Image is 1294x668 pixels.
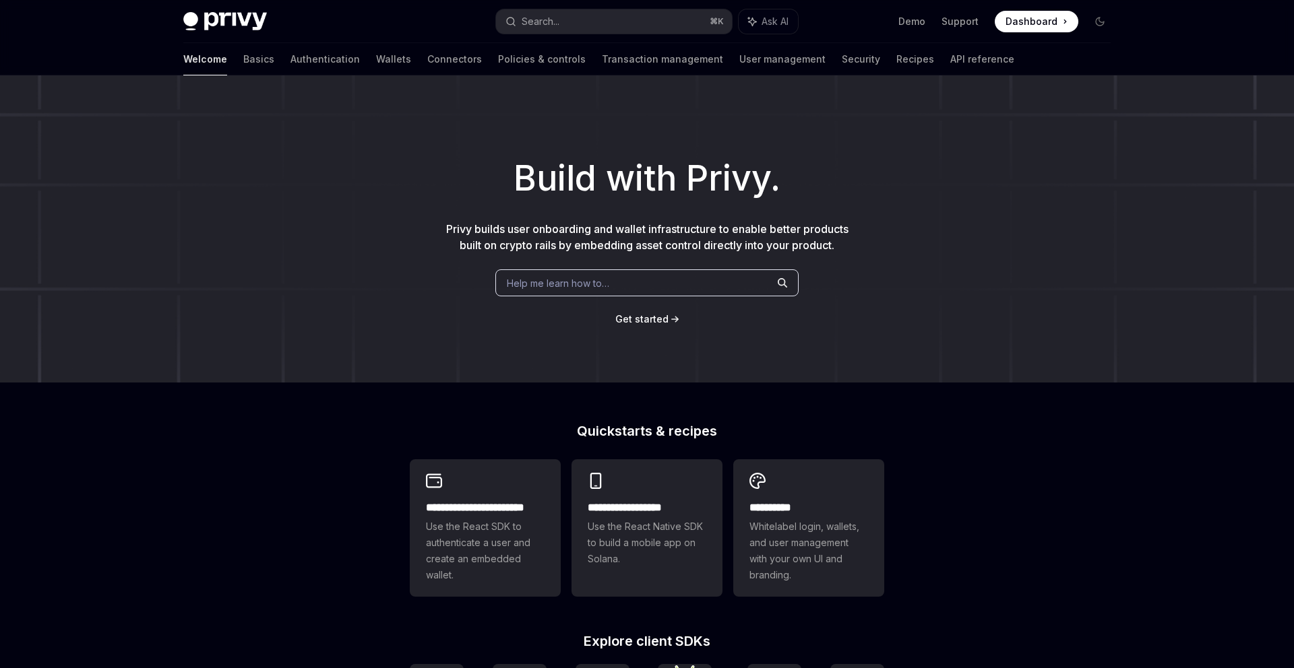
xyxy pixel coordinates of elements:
img: dark logo [183,12,267,31]
a: Demo [898,15,925,28]
a: API reference [950,43,1014,75]
span: Privy builds user onboarding and wallet infrastructure to enable better products built on crypto ... [446,222,849,252]
a: Recipes [896,43,934,75]
span: ⌘ K [710,16,724,27]
a: Security [842,43,880,75]
a: Support [942,15,979,28]
a: **** **** **** ***Use the React Native SDK to build a mobile app on Solana. [572,459,722,597]
a: Welcome [183,43,227,75]
span: Use the React SDK to authenticate a user and create an embedded wallet. [426,519,545,583]
a: Connectors [427,43,482,75]
a: User management [739,43,826,75]
span: Use the React Native SDK to build a mobile app on Solana. [588,519,706,567]
h2: Quickstarts & recipes [410,424,884,438]
a: Authentication [290,43,360,75]
button: Search...⌘K [496,9,732,34]
div: Search... [522,13,559,30]
a: Dashboard [995,11,1078,32]
a: Get started [615,312,669,326]
button: Toggle dark mode [1089,11,1111,32]
button: Ask AI [739,9,798,34]
a: **** *****Whitelabel login, wallets, and user management with your own UI and branding. [733,459,884,597]
span: Get started [615,313,669,325]
span: Ask AI [762,15,789,28]
a: Policies & controls [498,43,586,75]
a: Transaction management [602,43,723,75]
h2: Explore client SDKs [410,634,884,648]
span: Dashboard [1006,15,1057,28]
span: Help me learn how to… [507,276,609,290]
span: Whitelabel login, wallets, and user management with your own UI and branding. [749,519,868,583]
a: Basics [243,43,274,75]
h1: Build with Privy. [22,152,1272,205]
a: Wallets [376,43,411,75]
